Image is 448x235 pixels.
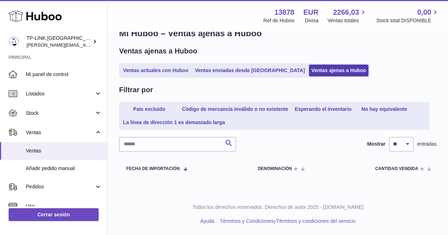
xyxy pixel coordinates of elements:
span: Mi panel de control [26,71,102,78]
a: Código de mercancía inválido o no existente [179,103,291,115]
span: Cantidad vendida [375,166,418,171]
a: La línea de dirección 1 es demasiado larga [121,117,227,128]
div: Divisa [305,17,319,24]
span: 2266,03 [333,8,359,17]
strong: EUR [303,8,319,17]
h2: Ventas ajenas a Huboo [119,46,197,56]
a: Ayuda [200,218,214,224]
label: Mostrar [367,141,385,147]
img: celia.yan@tp-link.com [9,36,19,47]
p: Todos los derechos reservados. Derechos de autor 2025 - [DOMAIN_NAME] [113,204,442,211]
div: Ref de Huboo [263,17,294,24]
span: Ventas [26,147,102,154]
span: Añadir pedido manual [26,165,102,172]
strong: 13878 [274,8,294,17]
span: Ventas totales [327,17,367,24]
li: y [217,218,355,225]
a: 2266,03 Ventas totales [327,8,367,24]
span: Ventas [26,129,94,136]
span: [PERSON_NAME][EMAIL_ADDRESS][DOMAIN_NAME] [27,42,144,48]
a: Ventas enviadas desde [GEOGRAPHIC_DATA] [192,65,307,76]
span: Fecha de importación [126,166,180,171]
a: Términos y condiciones del servicio [276,218,355,224]
span: Listados [26,90,94,97]
a: País excluido [121,103,178,115]
h2: Filtrar por [119,85,153,95]
span: entradas [417,141,437,147]
a: Términos y Condiciones [220,218,274,224]
span: Stock total DISPONIBLE [376,17,439,24]
span: Pedidos [26,183,94,190]
h1: Mi Huboo – Ventas ajenas a Huboo [119,28,437,39]
a: No hay equivalente [355,103,413,115]
span: Denominación [258,166,292,171]
a: Cerrar sesión [9,208,99,221]
span: Uso [26,203,102,210]
a: Ventas ajenas a Huboo [309,65,369,76]
a: 0,00 Stock total DISPONIBLE [376,8,439,24]
span: 0,00 [417,8,431,17]
a: Ventas actuales con Huboo [121,65,191,76]
a: Esperando el inventario [292,103,354,115]
div: TP-LINK [GEOGRAPHIC_DATA], SOCIEDAD LIMITADA [27,35,91,48]
span: Stock [26,110,94,117]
